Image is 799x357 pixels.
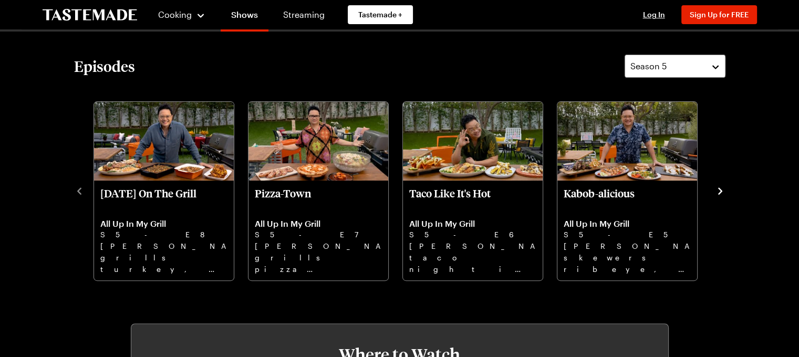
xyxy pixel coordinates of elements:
[681,5,757,24] button: Sign Up for FREE
[255,218,382,229] p: All Up In My Grill
[100,218,227,229] p: All Up In My Grill
[100,240,227,274] p: [PERSON_NAME] grills turkey, smoky sides, and pumpkin donut bread pudding. [DATE] just hit differ...
[158,2,206,27] button: Cooking
[247,99,402,281] div: 2 / 8
[564,240,691,274] p: [PERSON_NAME] skewers ribeye, salmon, smoky eggplant dip, and grilled peaches. Food on sticks nev...
[74,57,135,76] h2: Episodes
[358,9,402,20] span: Tastemade +
[409,218,536,229] p: All Up In My Grill
[100,187,227,274] a: Thanksgiving On The Grill
[409,229,536,240] p: S5 - E6
[43,9,137,21] a: To Tastemade Home Page
[630,60,667,72] span: Season 5
[402,99,556,281] div: 3 / 8
[94,102,234,280] div: Thanksgiving On The Grill
[564,229,691,240] p: S5 - E5
[403,102,543,181] img: Taco Like It's Hot
[643,10,665,19] span: Log In
[94,102,234,181] img: Thanksgiving On The Grill
[403,102,543,280] div: Taco Like It's Hot
[93,99,247,281] div: 1 / 8
[409,187,536,212] p: Taco Like It's Hot
[715,184,725,196] button: navigate to next item
[556,99,711,281] div: 4 / 8
[248,102,388,280] div: Pizza-Town
[158,9,192,19] span: Cooking
[255,240,382,274] p: [PERSON_NAME] grills pizza bagels, pasta pie, epic chop salad, and caramel olive oil cake. Pizza ...
[74,184,85,196] button: navigate to previous item
[248,102,388,181] img: Pizza-Town
[690,10,749,19] span: Sign Up for FREE
[221,2,268,31] a: Shows
[633,9,675,20] button: Log In
[564,187,691,212] p: Kabob-alicious
[409,187,536,274] a: Taco Like It's Hot
[255,187,382,212] p: Pizza-Town
[409,240,536,274] p: [PERSON_NAME] taco night is next-level: crispy corn ribs, grilled pepian chicken, sweet empanadas...
[625,55,725,78] button: Season 5
[100,187,227,212] p: [DATE] On The Grill
[557,102,697,181] img: Kabob-alicious
[255,229,382,240] p: S5 - E7
[557,102,697,280] div: Kabob-alicious
[564,218,691,229] p: All Up In My Grill
[348,5,413,24] a: Tastemade +
[564,187,691,274] a: Kabob-alicious
[100,229,227,240] p: S5 - E8
[255,187,382,274] a: Pizza-Town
